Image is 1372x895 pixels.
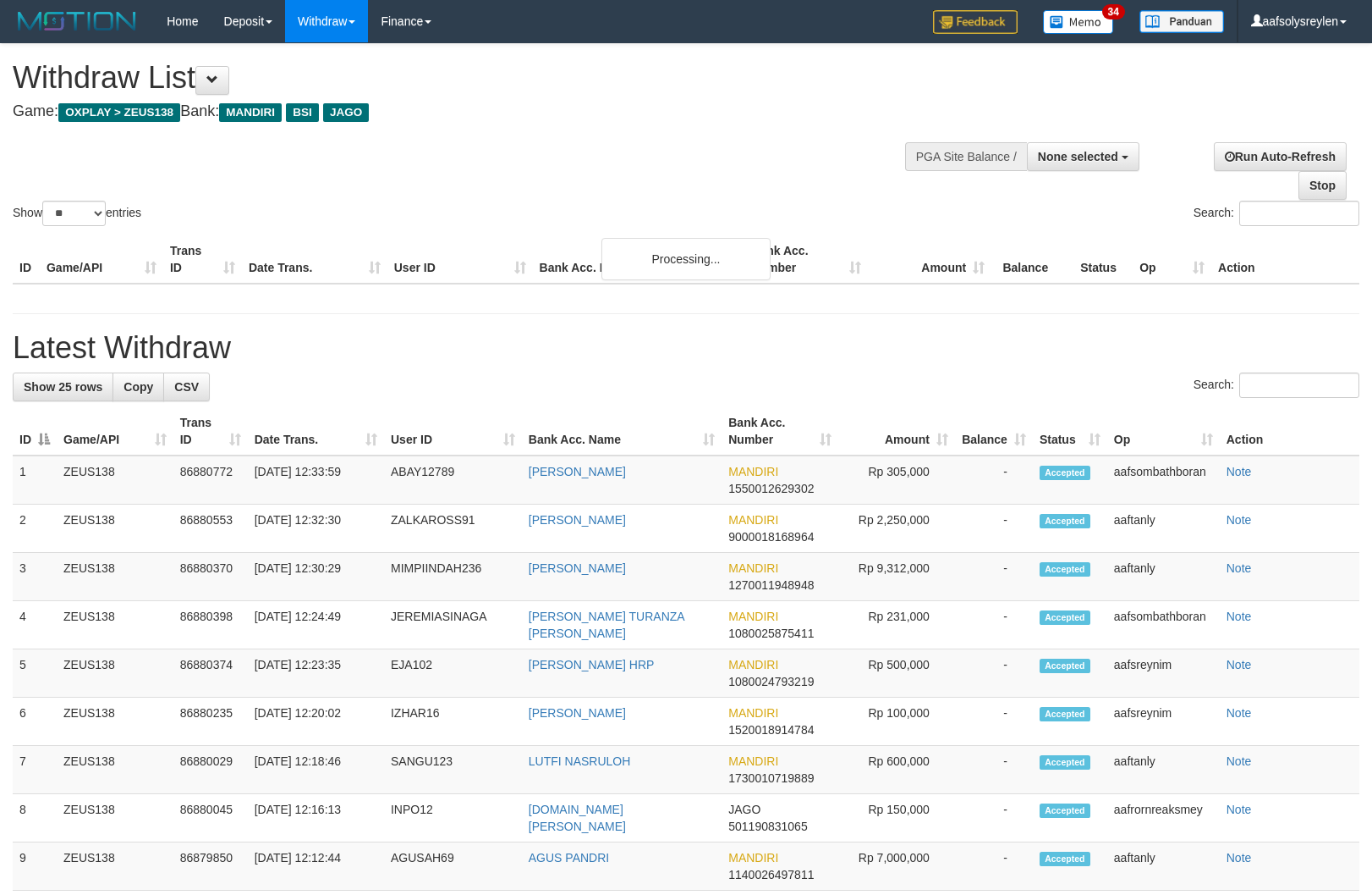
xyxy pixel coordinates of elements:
[1194,201,1359,226] label: Search:
[955,407,1033,456] th: Balance: activate to sort column ascending
[1040,659,1090,673] span: Accepted
[744,235,868,284] th: Bank Acc. Number
[728,561,778,575] span: MANDIRI
[1038,150,1118,163] span: None selected
[728,513,778,527] span: MANDIRI
[174,380,199,394] span: CSV
[529,561,626,575] a: [PERSON_NAME]
[955,505,1033,553] td: -
[1298,171,1347,200] a: Stop
[57,407,173,456] th: Game/API: activate to sort column ascending
[522,407,722,456] th: Bank Acc. Name: activate to sort column ascending
[1133,235,1211,284] th: Op
[955,794,1033,843] td: -
[838,794,955,843] td: Rp 150,000
[728,482,814,495] span: Copy 1550012629302 to clipboard
[728,851,778,865] span: MANDIRI
[323,103,369,122] span: JAGO
[728,706,778,720] span: MANDIRI
[248,746,384,794] td: [DATE] 12:18:46
[838,746,955,794] td: Rp 600,000
[1227,754,1252,768] a: Note
[728,771,814,785] span: Copy 1730010719889 to clipboard
[601,238,771,280] div: Processing...
[57,698,173,746] td: ZEUS138
[1040,514,1090,528] span: Accepted
[1107,407,1220,456] th: Op: activate to sort column ascending
[728,578,814,592] span: Copy 1270011948948 to clipboard
[57,505,173,553] td: ZEUS138
[13,794,57,843] td: 8
[13,456,57,505] td: 1
[248,698,384,746] td: [DATE] 12:20:02
[529,610,684,640] a: [PERSON_NAME] TURANZA [PERSON_NAME]
[1220,407,1359,456] th: Action
[529,851,609,865] a: AGUS PANDRI
[1043,10,1114,34] img: Button%20Memo.svg
[838,407,955,456] th: Amount: activate to sort column ascending
[1107,698,1220,746] td: aafsreynim
[1040,610,1090,625] span: Accepted
[1107,456,1220,505] td: aafsombathboran
[1227,658,1252,671] a: Note
[1102,4,1125,19] span: 34
[384,407,522,456] th: User ID: activate to sort column ascending
[57,794,173,843] td: ZEUS138
[173,746,248,794] td: 86880029
[529,803,626,833] a: [DOMAIN_NAME][PERSON_NAME]
[248,843,384,891] td: [DATE] 12:12:44
[728,868,814,881] span: Copy 1140026497811 to clipboard
[1239,373,1359,398] input: Search:
[173,698,248,746] td: 86880235
[13,746,57,794] td: 7
[173,843,248,891] td: 86879850
[529,754,631,768] a: LUTFI NASRULOH
[868,235,991,284] th: Amount
[384,843,522,891] td: AGUSAH69
[248,456,384,505] td: [DATE] 12:33:59
[13,201,141,226] label: Show entries
[838,505,955,553] td: Rp 2,250,000
[248,794,384,843] td: [DATE] 12:16:13
[384,601,522,649] td: JEREMIASINAGA
[173,456,248,505] td: 86880772
[838,843,955,891] td: Rp 7,000,000
[1227,706,1252,720] a: Note
[1227,465,1252,478] a: Note
[838,698,955,746] td: Rp 100,000
[248,553,384,601] td: [DATE] 12:30:29
[13,649,57,698] td: 5
[1040,707,1090,721] span: Accepted
[113,373,164,401] a: Copy
[905,142,1027,171] div: PGA Site Balance /
[42,201,106,226] select: Showentries
[1239,201,1359,226] input: Search:
[1107,505,1220,553] td: aaftanly
[173,601,248,649] td: 86880398
[1107,843,1220,891] td: aaftanly
[838,456,955,505] td: Rp 305,000
[1107,553,1220,601] td: aaftanly
[955,456,1033,505] td: -
[387,235,533,284] th: User ID
[838,649,955,698] td: Rp 500,000
[728,803,760,816] span: JAGO
[248,407,384,456] th: Date Trans.: activate to sort column ascending
[1227,610,1252,623] a: Note
[173,407,248,456] th: Trans ID: activate to sort column ascending
[1040,852,1090,866] span: Accepted
[58,103,180,122] span: OXPLAY > ZEUS138
[123,380,153,394] span: Copy
[384,505,522,553] td: ZALKAROSS91
[173,794,248,843] td: 86880045
[1227,561,1252,575] a: Note
[57,843,173,891] td: ZEUS138
[40,235,163,284] th: Game/API
[1194,373,1359,398] label: Search:
[728,820,807,833] span: Copy 501190831065 to clipboard
[728,465,778,478] span: MANDIRI
[991,235,1073,284] th: Balance
[13,698,57,746] td: 6
[13,103,897,120] h4: Game: Bank:
[1040,562,1090,577] span: Accepted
